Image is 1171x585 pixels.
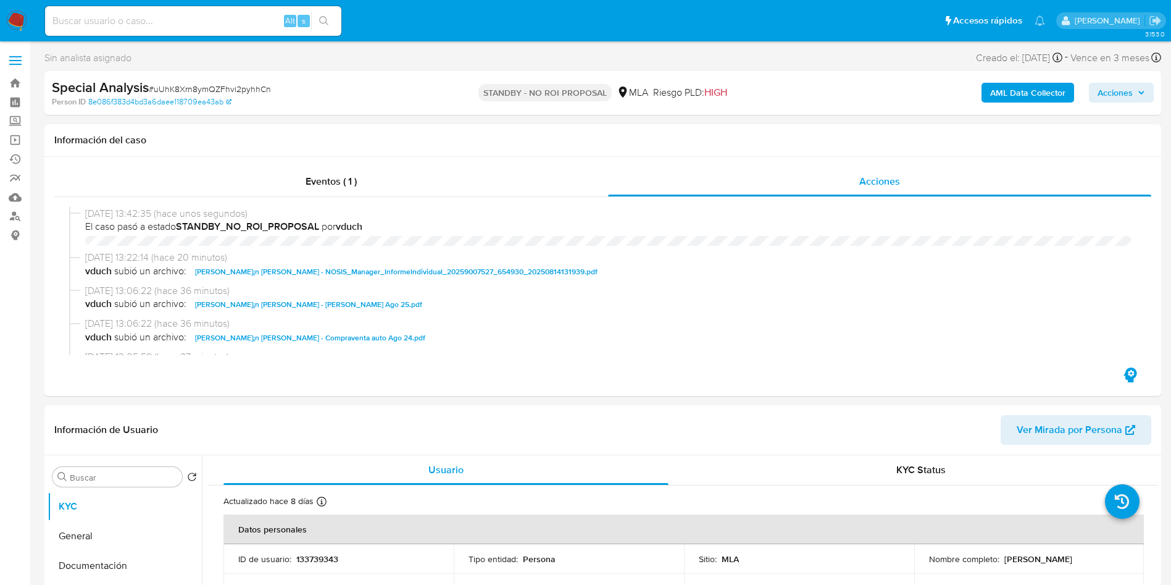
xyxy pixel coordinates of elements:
[85,264,112,279] b: vduch
[57,472,67,482] button: Buscar
[1149,14,1162,27] a: Salir
[976,49,1062,66] div: Creado el: [DATE]
[478,84,612,101] p: STANDBY - NO ROI PROPOSAL
[336,219,362,234] b: vduch
[306,174,357,188] span: Eventos ( 1 )
[722,553,739,565] p: MLA
[311,12,336,30] button: search-icon
[929,553,999,565] p: Nombre completo :
[85,330,112,345] b: vduch
[1035,15,1045,26] a: Notificaciones
[88,96,231,107] a: 8e086f383d4bd3a6daee118709ea43ab
[45,13,341,29] input: Buscar usuario o caso...
[238,553,291,565] p: ID de usuario :
[189,330,431,345] button: [PERSON_NAME]¡n [PERSON_NAME] - Compraventa auto Ago 24.pdf
[1075,15,1144,27] p: valeria.duch@mercadolibre.com
[48,551,202,581] button: Documentación
[896,463,946,477] span: KYC Status
[653,86,727,99] span: Riesgo PLD:
[1001,415,1151,445] button: Ver Mirada por Persona
[114,264,186,279] span: subió un archivo:
[1004,553,1072,565] p: [PERSON_NAME]
[85,251,1131,264] span: [DATE] 13:22:14 (hace 20 minutos)
[699,553,717,565] p: Sitio :
[1070,51,1149,65] span: Vence en 3 meses
[1017,415,1122,445] span: Ver Mirada por Persona
[85,297,112,312] b: vduch
[189,297,428,312] button: [PERSON_NAME]¡n [PERSON_NAME] - [PERSON_NAME] Ago 25.pdf
[52,96,86,107] b: Person ID
[54,424,158,436] h1: Información de Usuario
[195,330,425,345] span: [PERSON_NAME]¡n [PERSON_NAME] - Compraventa auto Ago 24.pdf
[85,350,1131,364] span: [DATE] 13:05:59 (hace 37 minutos)
[704,85,727,99] span: HIGH
[296,553,338,565] p: 133739343
[1098,83,1133,103] span: Acciones
[54,134,1151,146] h1: Información del caso
[44,51,131,65] span: Sin analista asignado
[176,219,319,234] b: STANDBY_NO_ROI_PROPOSAL
[114,297,186,312] span: subió un archivo:
[285,15,295,27] span: Alt
[302,15,306,27] span: s
[85,207,1131,221] span: [DATE] 13:42:35 (hace unos segundos)
[85,284,1131,298] span: [DATE] 13:06:22 (hace 36 minutos)
[981,83,1074,103] button: AML Data Collector
[48,492,202,521] button: KYC
[195,297,422,312] span: [PERSON_NAME]¡n [PERSON_NAME] - [PERSON_NAME] Ago 25.pdf
[859,174,900,188] span: Acciones
[149,83,271,95] span: # uUhK8Xrn8ymQZFhvi2pyhhCn
[617,86,648,99] div: MLA
[223,495,314,507] p: Actualizado hace 8 días
[428,463,464,477] span: Usuario
[48,521,202,551] button: General
[469,553,518,565] p: Tipo entidad :
[189,264,604,279] button: [PERSON_NAME]¡n [PERSON_NAME] - NOSIS_Manager_InformeIndividual_20259007527_654930_20250814131939...
[85,317,1131,330] span: [DATE] 13:06:22 (hace 36 minutos)
[85,220,1131,234] span: El caso pasó a estado por
[990,83,1065,103] b: AML Data Collector
[187,472,197,486] button: Volver al orden por defecto
[1089,83,1154,103] button: Acciones
[52,77,149,97] b: Special Analysis
[195,264,598,279] span: [PERSON_NAME]¡n [PERSON_NAME] - NOSIS_Manager_InformeIndividual_20259007527_654930_20250814131939...
[953,14,1022,27] span: Accesos rápidos
[1065,49,1068,66] span: -
[114,330,186,345] span: subió un archivo:
[223,515,1144,544] th: Datos personales
[523,553,556,565] p: Persona
[70,472,177,483] input: Buscar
